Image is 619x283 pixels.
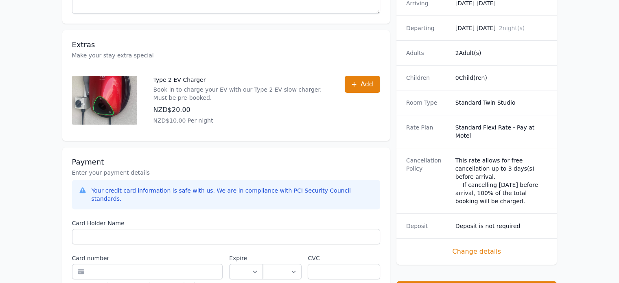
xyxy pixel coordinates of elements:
span: Add [361,79,373,89]
img: Type 2 EV Charger [72,76,137,125]
dd: Standard Flexi Rate - Pay at Motel [455,123,547,140]
label: . [263,254,301,262]
dt: Adults [406,49,449,57]
dt: Rate Plan [406,123,449,140]
label: Card number [72,254,223,262]
h3: Payment [72,157,380,167]
p: Type 2 EV Charger [153,76,328,84]
dt: Deposit [406,222,449,230]
button: Add [345,76,380,93]
div: Your credit card information is safe with us. We are in compliance with PCI Security Council stan... [92,186,374,203]
dd: Standard Twin Studio [455,99,547,107]
p: NZD$10.00 Per night [153,116,328,125]
label: Expire [229,254,263,262]
dd: 0 Child(ren) [455,74,547,82]
label: CVC [308,254,380,262]
dt: Cancellation Policy [406,156,449,205]
dd: Deposit is not required [455,222,547,230]
div: This rate allows for free cancellation up to 3 days(s) before arrival. If cancelling [DATE] befor... [455,156,547,205]
span: Change details [406,247,547,257]
dt: Children [406,74,449,82]
dd: 2 Adult(s) [455,49,547,57]
p: NZD$20.00 [153,105,328,115]
label: Card Holder Name [72,219,380,227]
dt: Room Type [406,99,449,107]
span: 2 night(s) [499,25,525,31]
p: Make your stay extra special [72,51,380,59]
p: Book in to charge your EV with our Type 2 EV slow charger. Must be pre-booked. [153,86,328,102]
h3: Extras [72,40,380,50]
dd: [DATE] [DATE] [455,24,547,32]
dt: Departing [406,24,449,32]
p: Enter your payment details [72,169,380,177]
